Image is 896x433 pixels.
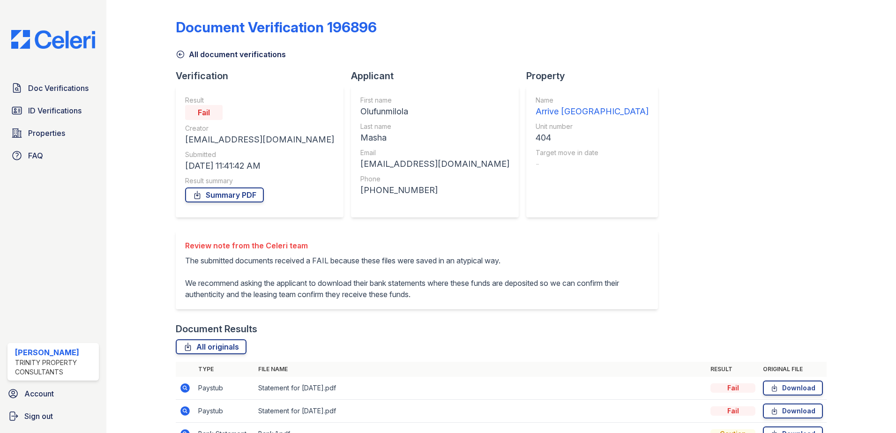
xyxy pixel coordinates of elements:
[254,362,707,377] th: File name
[536,148,649,157] div: Target move in date
[185,176,334,186] div: Result summary
[176,19,377,36] div: Document Verification 196896
[24,411,53,422] span: Sign out
[351,69,526,82] div: Applicant
[7,124,99,142] a: Properties
[15,347,95,358] div: [PERSON_NAME]
[176,49,286,60] a: All document verifications
[254,377,707,400] td: Statement for [DATE].pdf
[763,381,823,396] a: Download
[176,339,246,354] a: All originals
[536,157,649,171] div: -
[185,133,334,146] div: [EMAIL_ADDRESS][DOMAIN_NAME]
[4,30,103,49] img: CE_Logo_Blue-a8612792a0a2168367f1c8372b55b34899dd931a85d93a1a3d3e32e68fde9ad4.png
[710,406,755,416] div: Fail
[536,122,649,131] div: Unit number
[763,403,823,418] a: Download
[185,105,223,120] div: Fail
[24,388,54,399] span: Account
[194,400,254,423] td: Paystub
[4,384,103,403] a: Account
[759,362,827,377] th: Original file
[360,157,509,171] div: [EMAIL_ADDRESS][DOMAIN_NAME]
[194,362,254,377] th: Type
[194,377,254,400] td: Paystub
[360,96,509,105] div: First name
[176,69,351,82] div: Verification
[28,82,89,94] span: Doc Verifications
[536,96,649,118] a: Name Arrive [GEOGRAPHIC_DATA]
[360,174,509,184] div: Phone
[536,105,649,118] div: Arrive [GEOGRAPHIC_DATA]
[185,150,334,159] div: Submitted
[28,150,43,161] span: FAQ
[185,159,334,172] div: [DATE] 11:41:42 AM
[360,148,509,157] div: Email
[7,101,99,120] a: ID Verifications
[707,362,759,377] th: Result
[536,96,649,105] div: Name
[185,96,334,105] div: Result
[28,127,65,139] span: Properties
[360,184,509,197] div: [PHONE_NUMBER]
[254,400,707,423] td: Statement for [DATE].pdf
[7,146,99,165] a: FAQ
[185,255,649,300] p: The submitted documents received a FAIL because these files were saved in an atypical way. We rec...
[526,69,665,82] div: Property
[360,131,509,144] div: Masha
[4,407,103,426] a: Sign out
[710,383,755,393] div: Fail
[176,322,257,336] div: Document Results
[536,131,649,144] div: 404
[28,105,82,116] span: ID Verifications
[185,240,649,251] div: Review note from the Celeri team
[7,79,99,97] a: Doc Verifications
[185,124,334,133] div: Creator
[15,358,95,377] div: Trinity Property Consultants
[360,122,509,131] div: Last name
[360,105,509,118] div: Olufunmilola
[185,187,264,202] a: Summary PDF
